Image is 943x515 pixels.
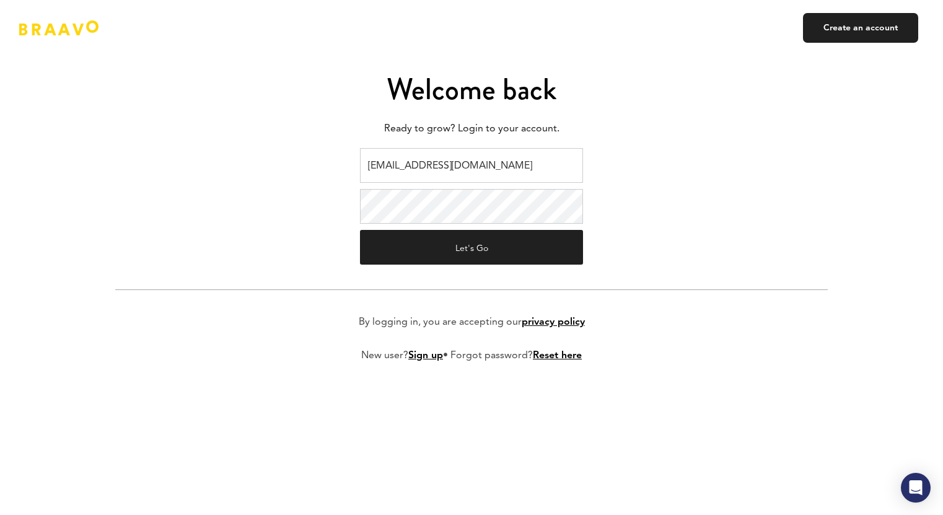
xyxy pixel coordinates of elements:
div: Open Intercom Messenger [901,473,931,503]
input: Email [360,148,583,183]
span: Welcome back [387,68,556,110]
a: Create an account [803,13,918,43]
p: Ready to grow? Login to your account. [115,120,828,138]
p: By logging in, you are accepting our [359,315,585,330]
a: Reset here [533,351,582,361]
a: privacy policy [522,317,585,327]
a: Sign up [408,351,443,361]
button: Let's Go [360,230,583,265]
p: New user? • Forgot password? [361,348,582,363]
